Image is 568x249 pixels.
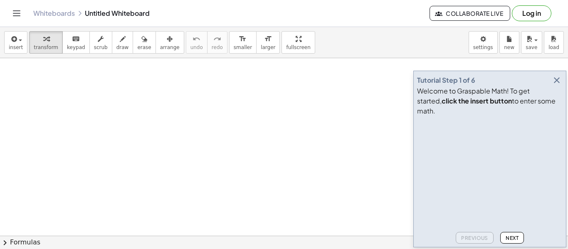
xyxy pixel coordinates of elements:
[33,9,75,17] a: Whiteboards
[500,232,524,244] button: Next
[34,44,58,50] span: transform
[521,31,542,54] button: save
[469,31,498,54] button: settings
[506,235,519,241] span: Next
[282,31,315,54] button: fullscreen
[62,31,90,54] button: keyboardkeypad
[94,44,108,50] span: scrub
[116,44,129,50] span: draw
[89,31,112,54] button: scrub
[239,34,247,44] i: format_size
[4,31,27,54] button: insert
[67,44,85,50] span: keypad
[442,96,512,105] b: click the insert button
[437,10,503,17] span: Collaborate Live
[193,34,200,44] i: undo
[499,31,519,54] button: new
[186,31,207,54] button: undoundo
[548,44,559,50] span: load
[212,44,223,50] span: redo
[234,44,252,50] span: smaller
[213,34,221,44] i: redo
[417,75,475,85] div: Tutorial Step 1 of 6
[10,7,23,20] button: Toggle navigation
[256,31,280,54] button: format_sizelarger
[72,34,80,44] i: keyboard
[112,31,133,54] button: draw
[473,44,493,50] span: settings
[526,44,537,50] span: save
[544,31,564,54] button: load
[229,31,257,54] button: format_sizesmaller
[261,44,275,50] span: larger
[207,31,227,54] button: redoredo
[504,44,514,50] span: new
[286,44,310,50] span: fullscreen
[512,5,551,21] button: Log in
[137,44,151,50] span: erase
[9,44,23,50] span: insert
[160,44,180,50] span: arrange
[430,6,510,21] button: Collaborate Live
[29,31,63,54] button: transform
[264,34,272,44] i: format_size
[133,31,156,54] button: erase
[190,44,203,50] span: undo
[156,31,184,54] button: arrange
[417,86,563,116] div: Welcome to Graspable Math! To get started, to enter some math.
